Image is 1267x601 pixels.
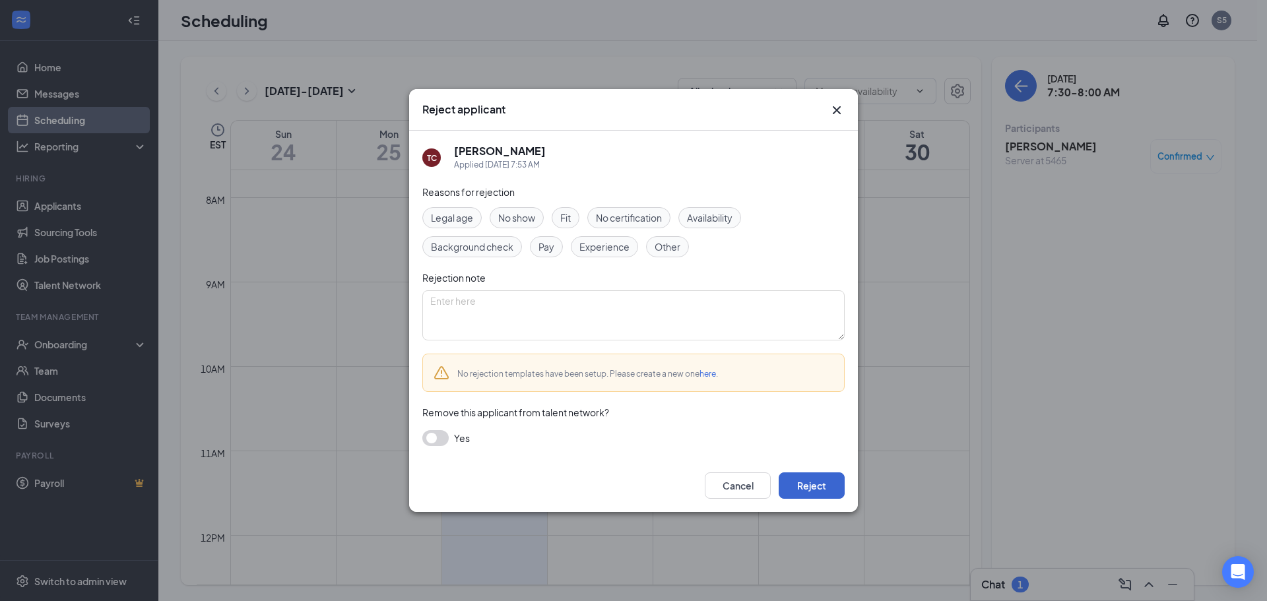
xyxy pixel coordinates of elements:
span: No certification [596,210,662,225]
span: Fit [560,210,571,225]
div: TC [427,152,437,164]
h5: [PERSON_NAME] [454,144,546,158]
span: No rejection templates have been setup. Please create a new one . [457,369,718,379]
div: Open Intercom Messenger [1222,556,1254,588]
span: Legal age [431,210,473,225]
span: Background check [431,239,513,254]
button: Close [829,102,845,118]
span: Pay [538,239,554,254]
svg: Warning [434,365,449,381]
span: Rejection note [422,272,486,284]
span: Yes [454,430,470,446]
span: Availability [687,210,732,225]
button: Reject [779,472,845,499]
h3: Reject applicant [422,102,505,117]
button: Cancel [705,472,771,499]
span: Experience [579,239,630,254]
div: Applied [DATE] 7:53 AM [454,158,546,172]
span: Remove this applicant from talent network? [422,406,609,418]
svg: Cross [829,102,845,118]
span: Other [655,239,680,254]
span: No show [498,210,535,225]
span: Reasons for rejection [422,186,515,198]
a: here [699,369,716,379]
